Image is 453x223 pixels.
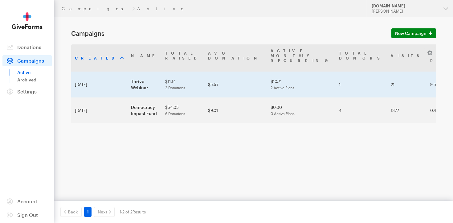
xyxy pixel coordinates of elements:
span: Account [17,198,37,204]
td: Democracy Impact Fund [127,97,161,123]
span: 2 Donations [165,85,185,90]
td: $54.05 [161,97,204,123]
td: 4 [335,97,387,123]
td: 21 [387,72,426,97]
a: Settings [2,86,52,97]
span: 6 Donations [165,111,185,116]
td: Thrive Webinar [127,72,161,97]
td: [DATE] [71,97,127,123]
th: Name: activate to sort column ascending [127,44,161,72]
td: $10.71 [267,72,335,97]
th: Created: activate to sort column ascending [71,44,127,72]
th: AvgDonation: activate to sort column ascending [204,44,267,72]
span: Campaigns [17,58,44,64]
span: Donations [17,44,41,50]
td: [DATE] [71,72,127,97]
td: $9.01 [204,97,267,123]
a: Archived [17,76,52,84]
a: New Campaign [391,28,436,38]
td: $5.57 [204,72,267,97]
a: Account [2,196,52,207]
a: Donations [2,42,52,53]
span: 2 Active Plans [271,85,294,90]
img: GiveForms [12,12,43,29]
td: 1 [335,72,387,97]
td: $11.14 [161,72,204,97]
span: Settings [17,89,37,94]
a: Campaigns [62,6,130,11]
a: Active [17,69,52,76]
th: Active MonthlyRecurring: activate to sort column ascending [267,44,335,72]
span: New Campaign [395,30,426,37]
a: Campaigns [2,55,52,66]
div: [DOMAIN_NAME] [372,3,439,9]
th: TotalRaised: activate to sort column ascending [161,44,204,72]
th: Visits: activate to sort column ascending [387,44,426,72]
div: [PERSON_NAME] [372,9,439,14]
td: $0.00 [267,97,335,123]
span: 0 Active Plans [271,111,295,116]
td: 1377 [387,97,426,123]
h1: Campaigns [71,30,384,37]
th: TotalDonors: activate to sort column ascending [335,44,387,72]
